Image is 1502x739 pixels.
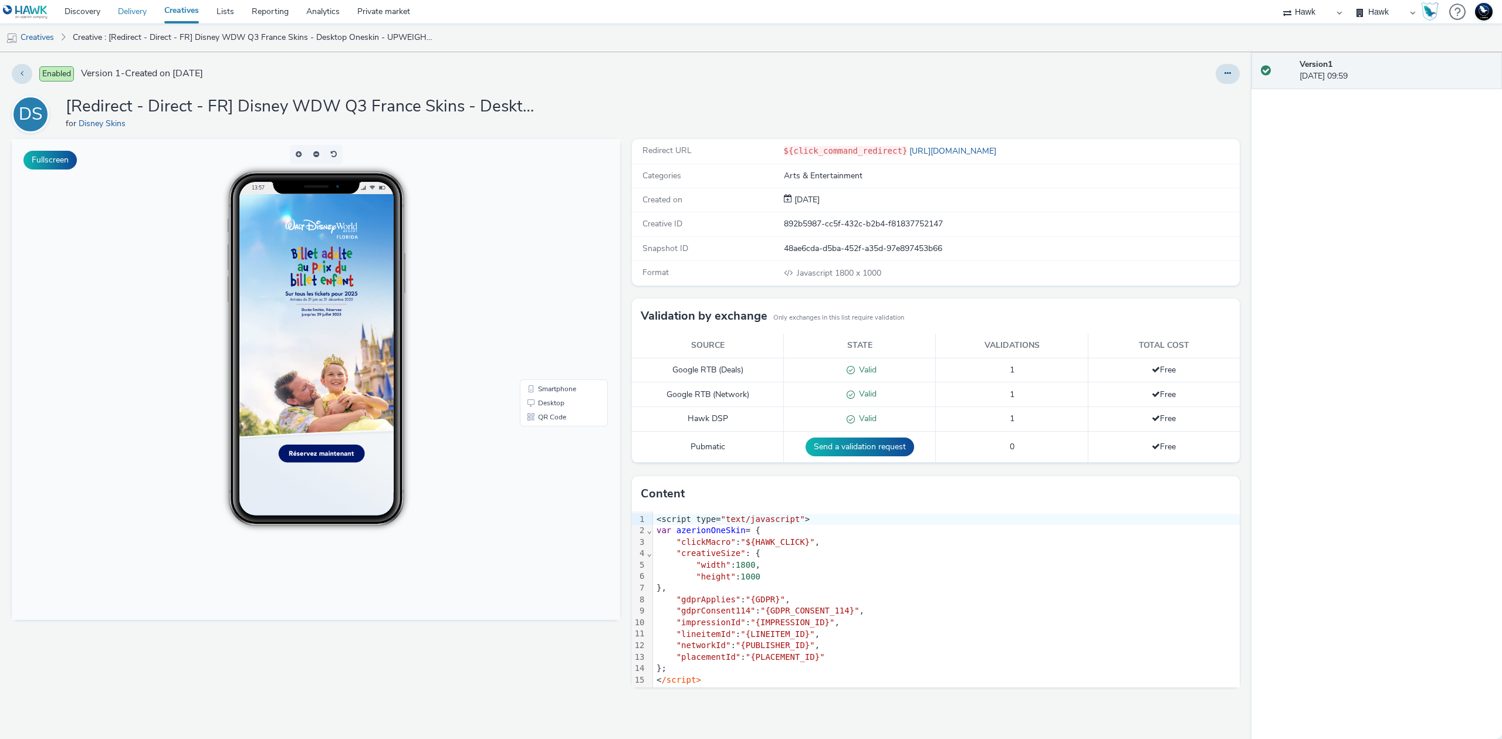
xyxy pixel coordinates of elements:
[67,23,442,52] a: Creative : [Redirect - Direct - FR] Disney WDW Q3 France Skins - Desktop Oneskin - UPWEIGHT - upd...
[632,628,647,640] div: 11
[653,663,1240,674] div: };
[632,537,647,548] div: 3
[676,595,741,604] span: "gdprApplies"
[696,572,735,581] span: "height"
[746,652,825,662] span: "{PLACEMENT_ID}"
[907,145,1001,157] a: [URL][DOMAIN_NAME]
[1088,334,1240,358] th: Total cost
[796,267,881,279] span: 1800 x 1000
[736,560,756,569] span: 1800
[676,640,731,650] span: "networkId"
[750,618,834,627] span: "{IMPRESSION_ID}"
[792,194,820,205] span: [DATE]
[1010,441,1014,452] span: 0
[721,514,805,524] span: "text/javascript"
[968,686,1007,696] span: /script>
[784,146,908,155] code: ${click_command_redirect}
[66,96,535,118] h1: [Redirect - Direct - FR] Disney WDW Q3 France Skins - Desktop Oneskin - UPWEIGHT - updated tags (...
[23,151,77,170] button: Fullscreen
[642,194,682,205] span: Created on
[632,571,647,582] div: 6
[1300,59,1493,83] div: [DATE] 09:59
[653,617,1240,629] div: : ,
[1152,364,1176,375] span: Free
[792,194,820,206] div: Creation 21 July 2025, 09:59
[79,118,130,129] a: Disney Skins
[736,640,815,650] span: "{PUBLISHER_ID}"
[653,640,1240,652] div: : ,
[797,267,835,279] span: Javascript
[66,118,79,129] span: for
[641,307,767,325] h3: Validation by exchange
[1010,364,1014,375] span: 1
[642,145,692,156] span: Redirect URL
[653,525,1240,537] div: = {
[632,548,647,560] div: 4
[760,606,860,615] span: "{GDPR_CONSENT_114}"
[5,5,1061,591] img: v1-image-335981.jpg
[806,438,914,456] button: Send a validation request
[696,560,730,569] span: "width"
[784,218,1239,230] div: 892b5987-cc5f-432c-b2b4-f81837752147
[1300,59,1332,70] strong: Version 1
[632,640,647,652] div: 12
[526,274,554,282] span: QR Code
[740,629,814,639] span: "{LINEITEM_ID}"
[1152,441,1176,452] span: Free
[632,407,784,432] td: Hawk DSP
[632,686,647,697] div: 16
[632,652,647,663] div: 13
[642,218,682,229] span: Creative ID
[653,537,1240,548] div: : ,
[632,358,784,382] td: Google RTB (Deals)
[936,334,1088,358] th: Validations
[12,109,54,120] a: DS
[855,364,877,375] span: Valid
[642,267,669,278] span: Format
[676,548,746,558] span: "creativeSize"
[676,606,756,615] span: "gdprConsent114"
[632,334,784,358] th: Source
[510,243,594,257] li: Smartphone
[647,548,652,558] span: Fold line
[632,582,647,594] div: 7
[661,675,701,684] span: /script>
[1010,413,1014,424] span: 1
[784,334,936,358] th: State
[632,617,647,629] div: 10
[1475,3,1493,21] img: Support Hawk
[653,652,1240,663] div: :
[81,67,203,80] span: Version 1 - Created on [DATE]
[632,525,647,537] div: 2
[641,485,685,503] h3: Content
[676,537,736,547] span: "clickMacro"
[1152,389,1176,400] span: Free
[642,243,688,254] span: Snapshot ID
[676,618,746,627] span: "impressionId"
[1421,2,1443,21] a: Hawk Academy
[676,526,746,535] span: azerionOneSkin
[632,382,784,407] td: Google RTB (Network)
[653,560,1240,571] div: : ,
[3,5,48,19] img: undefined Logo
[1152,413,1176,424] span: Free
[632,674,647,686] div: 15
[746,595,785,604] span: "{GDPR}"
[676,652,741,662] span: "placementId"
[6,32,18,44] img: mobile
[773,313,904,323] small: Only exchanges in this list require validation
[653,582,1240,594] div: },
[632,514,647,526] div: 1
[784,243,1239,255] div: 48ae6cda-d5ba-452f-a35d-97e897453b66
[632,605,647,617] div: 9
[632,594,647,606] div: 8
[657,526,671,535] span: var
[653,674,1240,686] div: <
[1421,2,1439,21] div: Hawk Academy
[676,629,736,639] span: "lineitemId"
[653,594,1240,606] div: : ,
[510,271,594,285] li: QR Code
[740,572,760,581] span: 1000
[784,170,1239,182] div: Arts & Entertainment
[653,548,1240,560] div: : {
